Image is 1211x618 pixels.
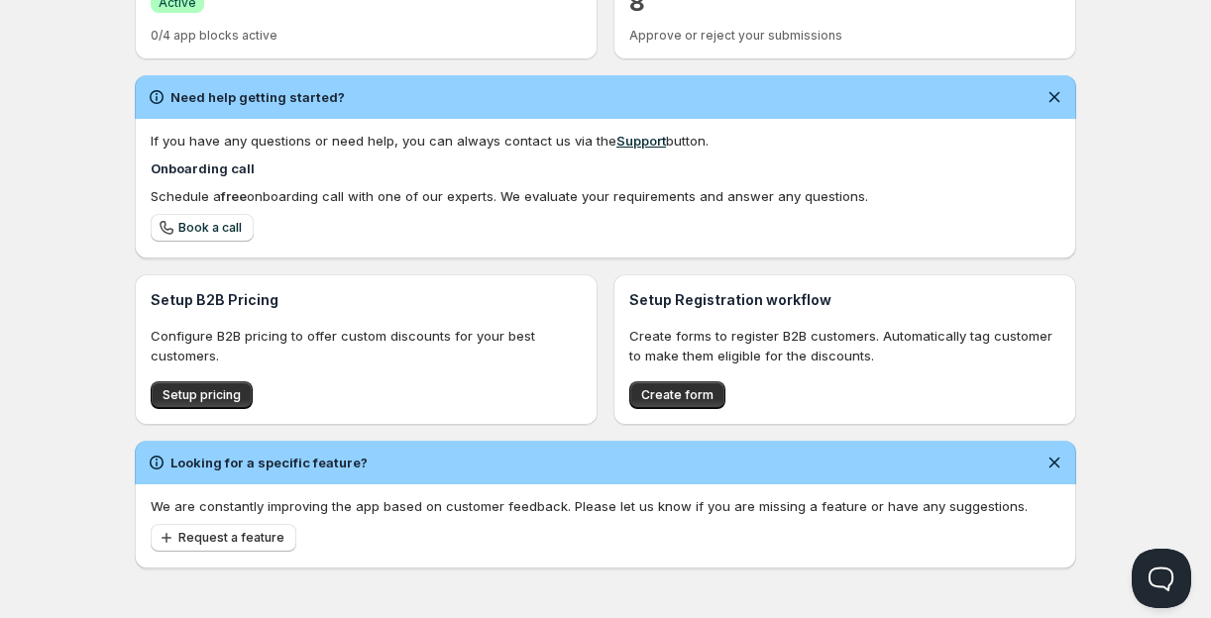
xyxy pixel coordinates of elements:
span: Setup pricing [163,387,241,403]
p: Approve or reject your submissions [629,28,1060,44]
button: Dismiss notification [1041,449,1068,476]
h3: Setup B2B Pricing [151,290,582,310]
span: Request a feature [178,530,284,546]
button: Request a feature [151,524,296,552]
p: Create forms to register B2B customers. Automatically tag customer to make them eligible for the ... [629,326,1060,365]
p: Configure B2B pricing to offer custom discounts for your best customers. [151,326,582,365]
span: Book a call [178,220,242,236]
button: Create form [629,381,725,409]
p: We are constantly improving the app based on customer feedback. Please let us know if you are mis... [151,496,1060,516]
h2: Looking for a specific feature? [170,453,368,472]
h4: Onboarding call [151,158,1060,178]
div: If you have any questions or need help, you can always contact us via the button. [151,131,1060,151]
button: Setup pricing [151,381,253,409]
iframe: Help Scout Beacon - Open [1132,549,1191,608]
a: Support [616,133,666,149]
div: Schedule a onboarding call with one of our experts. We evaluate your requirements and answer any ... [151,186,1060,206]
a: Book a call [151,214,254,242]
p: 0/4 app blocks active [151,28,582,44]
span: Create form [641,387,714,403]
b: free [221,188,247,204]
h3: Setup Registration workflow [629,290,1060,310]
h2: Need help getting started? [170,87,345,107]
button: Dismiss notification [1041,83,1068,111]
